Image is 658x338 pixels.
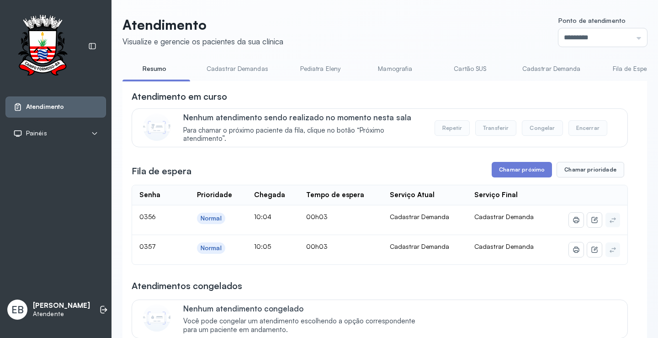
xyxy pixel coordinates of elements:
[435,120,470,136] button: Repetir
[122,61,186,76] a: Resumo
[143,304,170,332] img: Imagem de CalloutCard
[288,61,352,76] a: Pediatra Eleny
[474,213,534,220] span: Cadastrar Demanda
[183,317,425,334] span: Você pode congelar um atendimento escolhendo a opção correspondente para um paciente em andamento.
[139,242,156,250] span: 0357
[475,120,517,136] button: Transferir
[513,61,590,76] a: Cadastrar Demanda
[306,191,364,199] div: Tempo de espera
[306,242,328,250] span: 00h03
[306,213,328,220] span: 00h03
[568,120,607,136] button: Encerrar
[201,215,222,222] div: Normal
[438,61,502,76] a: Cartão SUS
[132,279,242,292] h3: Atendimentos congelados
[558,16,626,24] span: Ponto de atendimento
[557,162,624,177] button: Chamar prioridade
[254,213,271,220] span: 10:04
[390,191,435,199] div: Serviço Atual
[132,165,191,177] h3: Fila de espera
[474,191,518,199] div: Serviço Final
[183,304,425,313] p: Nenhum atendimento congelado
[197,61,277,76] a: Cadastrar Demandas
[122,16,283,33] p: Atendimento
[139,191,160,199] div: Senha
[390,242,460,251] div: Cadastrar Demanda
[183,126,425,144] span: Para chamar o próximo paciente da fila, clique no botão “Próximo atendimento”.
[132,90,227,103] h3: Atendimento em curso
[26,129,47,137] span: Painéis
[390,213,460,221] div: Cadastrar Demanda
[522,120,562,136] button: Congelar
[33,310,90,318] p: Atendente
[254,191,285,199] div: Chegada
[139,213,156,220] span: 0356
[10,15,75,78] img: Logotipo do estabelecimento
[254,242,271,250] span: 10:05
[474,242,534,250] span: Cadastrar Demanda
[492,162,552,177] button: Chamar próximo
[122,37,283,46] div: Visualize e gerencie os pacientes da sua clínica
[26,103,64,111] span: Atendimento
[363,61,427,76] a: Mamografia
[13,102,98,112] a: Atendimento
[143,113,170,141] img: Imagem de CalloutCard
[201,244,222,252] div: Normal
[183,113,425,122] p: Nenhum atendimento sendo realizado no momento nesta sala
[197,191,232,199] div: Prioridade
[33,301,90,310] p: [PERSON_NAME]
